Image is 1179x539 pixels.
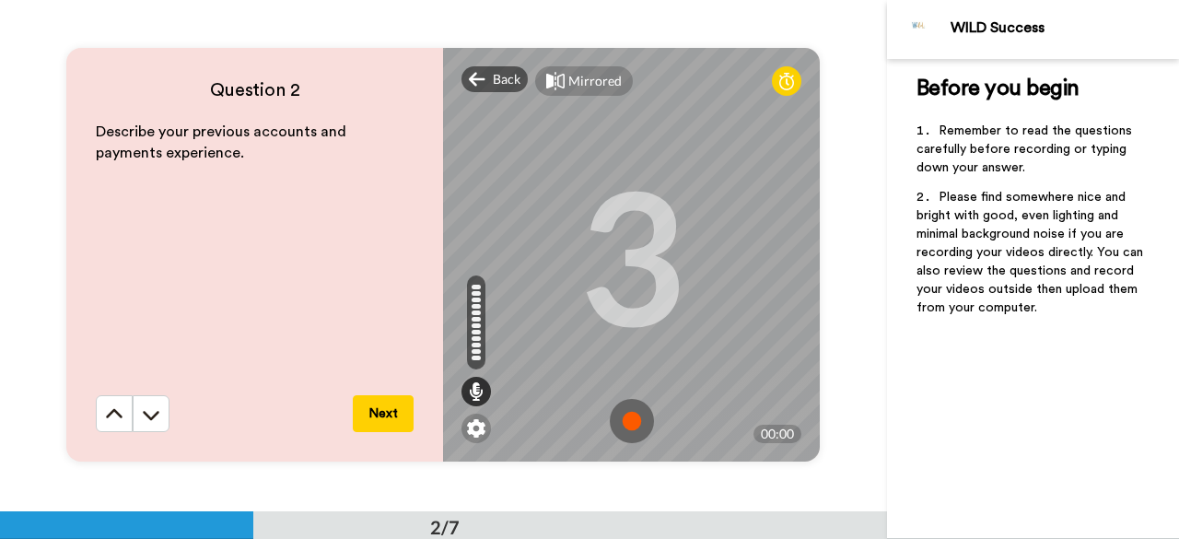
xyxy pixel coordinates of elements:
[916,191,1147,314] span: Please find somewhere nice and bright with good, even lighting and minimal background noise if yo...
[493,70,520,88] span: Back
[578,186,685,324] div: 3
[353,395,414,432] button: Next
[461,66,528,92] div: Back
[916,77,1080,100] span: Before you begin
[610,399,654,443] img: ic_record_start.svg
[467,419,485,438] img: ic_gear.svg
[568,72,622,90] div: Mirrored
[916,124,1136,174] span: Remember to read the questions carefully before recording or typing down your answer.
[753,425,801,443] div: 00:00
[897,7,941,52] img: Profile Image
[96,77,414,103] h4: Question 2
[96,124,350,160] span: Describe your previous accounts and payments experience.
[951,19,1178,37] div: WILD Success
